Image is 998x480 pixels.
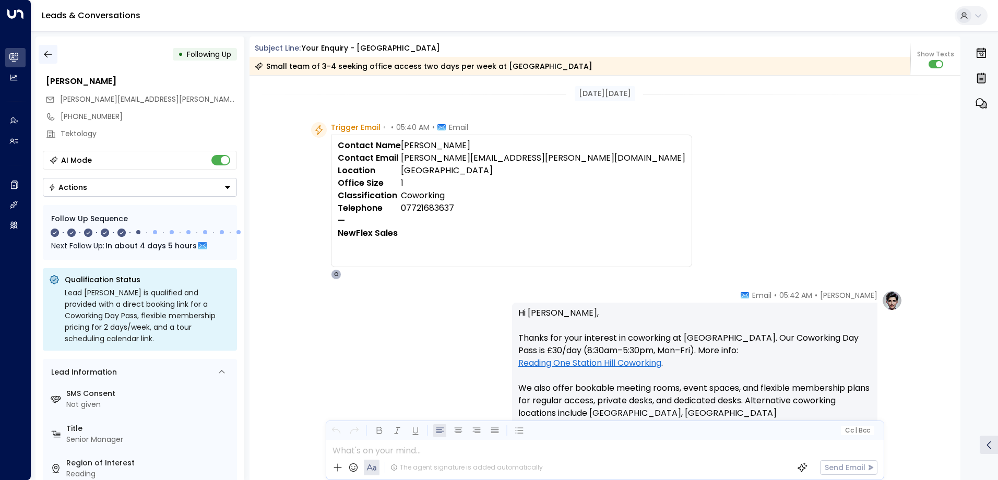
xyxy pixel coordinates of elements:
[66,469,233,479] div: Reading
[518,357,661,369] a: Reading One Station Hill Coworking
[105,240,197,251] span: In about 4 days 5 hours
[338,202,383,214] strong: Telephone
[779,290,812,301] span: 05:42 AM
[65,274,231,285] p: Qualification Status
[882,290,902,311] img: profile-logo.png
[338,214,345,226] strong: —
[575,86,635,101] div: [DATE][DATE]
[61,155,92,165] div: AI Mode
[401,139,685,152] td: [PERSON_NAME]
[66,434,233,445] div: Senior Manager
[255,43,301,53] span: Subject Line:
[61,128,237,139] div: Tektology
[401,152,685,164] td: [PERSON_NAME][EMAIL_ADDRESS][PERSON_NAME][DOMAIN_NAME]
[46,75,237,88] div: [PERSON_NAME]
[917,50,954,59] span: Show Texts
[391,122,394,133] span: •
[302,43,440,54] div: Your enquiry - [GEOGRAPHIC_DATA]
[43,178,237,197] button: Actions
[338,227,398,239] strong: NewFlex Sales
[331,122,381,133] span: Trigger Email
[66,423,233,434] label: Title
[396,122,430,133] span: 05:40 AM
[401,164,685,177] td: [GEOGRAPHIC_DATA]
[66,399,233,410] div: Not given
[449,122,468,133] span: Email
[752,290,771,301] span: Email
[401,202,685,214] td: 07721683637
[338,164,375,176] strong: Location
[774,290,777,301] span: •
[338,152,398,164] strong: Contact Email
[390,463,543,472] div: The agent signature is added automatically
[331,269,341,280] div: O
[47,367,117,378] div: Lead Information
[66,388,233,399] label: SMS Consent
[178,45,183,64] div: •
[840,426,874,436] button: Cc|Bcc
[60,94,237,105] span: kanika.goel@tektology.co
[855,427,857,434] span: |
[49,183,87,192] div: Actions
[338,177,384,189] strong: Office Size
[51,213,229,224] div: Follow Up Sequence
[401,189,685,202] td: Coworking
[43,178,237,197] div: Button group with a nested menu
[432,122,435,133] span: •
[65,287,231,344] div: Lead [PERSON_NAME] is qualified and provided with a direct booking link for a Coworking Day Pass,...
[66,458,233,469] label: Region of Interest
[348,424,361,437] button: Redo
[338,189,397,201] strong: Classification
[51,240,229,251] div: Next Follow Up:
[60,94,295,104] span: [PERSON_NAME][EMAIL_ADDRESS][PERSON_NAME][DOMAIN_NAME]
[820,290,877,301] span: [PERSON_NAME]
[329,424,342,437] button: Undo
[338,139,401,151] strong: Contact Name
[845,427,870,434] span: Cc Bcc
[401,177,685,189] td: 1
[255,61,592,71] div: Small team of 3-4 seeking office access two days per week at [GEOGRAPHIC_DATA]
[61,111,237,122] div: [PHONE_NUMBER]
[187,49,231,59] span: Following Up
[42,9,140,21] a: Leads & Conversations
[815,290,817,301] span: •
[383,122,386,133] span: •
